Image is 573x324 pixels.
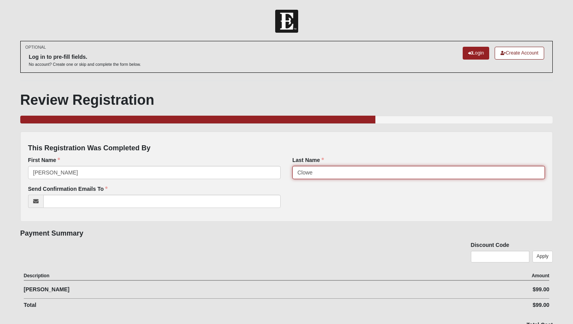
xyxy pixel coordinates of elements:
p: No account? Create one or skip and complete the form below. [29,62,141,67]
img: Church of Eleven22 Logo [275,10,298,33]
label: Discount Code [471,241,509,249]
h4: Payment Summary [20,229,553,238]
label: First Name [28,156,60,164]
a: Login [463,47,490,60]
a: Create Account [495,47,544,60]
h6: Log in to pre-fill fields. [29,54,141,60]
div: $99.00 [418,285,549,294]
a: Apply [532,251,553,262]
strong: Description [24,273,50,278]
strong: Amount [532,273,549,278]
label: Send Confirmation Emails To [28,185,108,193]
label: Last Name [292,156,324,164]
div: $99.00 [418,301,549,309]
div: [PERSON_NAME] [24,285,418,294]
h1: Review Registration [20,92,553,108]
div: Total [24,301,418,309]
h4: This Registration Was Completed By [28,144,545,153]
small: OPTIONAL [25,44,46,50]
